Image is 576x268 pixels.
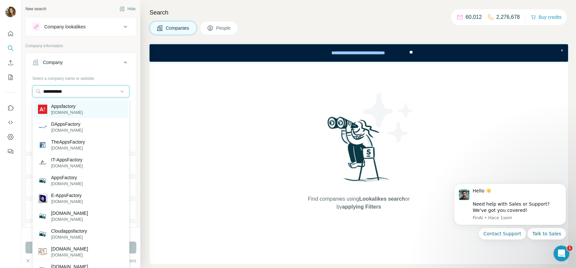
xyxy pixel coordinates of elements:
button: Industry [26,157,136,173]
iframe: Intercom notifications mensaje [444,176,576,265]
iframe: Banner [150,44,568,62]
button: Buy credits [531,13,561,22]
button: Company lookalikes [26,19,136,35]
button: My lists [5,71,16,83]
div: Company [43,59,63,66]
div: Company lookalikes [44,23,85,30]
img: appsfactory.ru [38,248,47,256]
div: New search [25,6,46,12]
img: AppsFactory [38,176,47,185]
button: Use Surfe on LinkedIn [5,102,16,114]
p: [DOMAIN_NAME] [51,252,88,258]
p: [DOMAIN_NAME] [51,110,83,116]
button: Annual revenue ($) [26,202,136,218]
div: Select a company name or website [32,73,129,82]
p: [DOMAIN_NAME] [51,210,88,217]
span: 1 [567,246,572,251]
p: IT-AppsFactory [51,156,83,163]
p: 2,276,678 [496,13,520,21]
img: Appsfactory [38,105,47,114]
p: DAppsFactory [51,121,83,127]
p: [DOMAIN_NAME] [51,199,83,205]
img: E-AppsFactory [38,194,47,203]
img: IT-AppsFactory [38,158,47,167]
p: 60,012 [466,13,482,21]
button: Employees (size) [26,224,136,240]
p: [DOMAIN_NAME] [51,217,88,222]
img: appsfactory.com [38,212,47,221]
p: [DOMAIN_NAME] [51,234,87,240]
p: Appsfactory [51,103,83,110]
span: applying Filters [342,204,381,210]
button: Search [5,42,16,54]
button: Enrich CSV [5,57,16,69]
span: Companies [166,25,190,31]
iframe: Intercom live chat [554,246,569,261]
img: TheAppsFactory [38,140,47,150]
span: People [216,25,231,31]
img: Cloudappsfactory [38,229,47,239]
button: Dashboard [5,131,16,143]
p: AppsFactory [51,174,83,181]
p: Company information [25,43,136,49]
span: Lookalikes search [359,196,405,202]
button: Feedback [5,146,16,157]
p: [DOMAIN_NAME] [51,246,88,252]
p: [DOMAIN_NAME] [51,163,83,169]
button: HQ location [26,180,136,195]
p: [DOMAIN_NAME] [51,127,83,133]
img: Surfe Illustration - Stars [359,88,418,148]
img: DAppsFactory [38,122,47,132]
span: Find companies using or by [306,195,412,211]
p: Cloudappsfactory [51,228,87,234]
h4: Search [150,8,568,17]
button: Clear [25,257,44,264]
p: TheAppsFactory [51,139,85,145]
button: Use Surfe API [5,117,16,128]
p: E-AppsFactory [51,192,83,199]
p: [DOMAIN_NAME] [51,145,85,151]
button: Quick start [5,28,16,40]
img: Avatar [5,7,16,17]
img: Surfe Illustration - Woman searching with binoculars [324,115,393,188]
button: Hide [115,4,140,14]
p: [DOMAIN_NAME] [51,181,83,187]
button: Company [26,54,136,73]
